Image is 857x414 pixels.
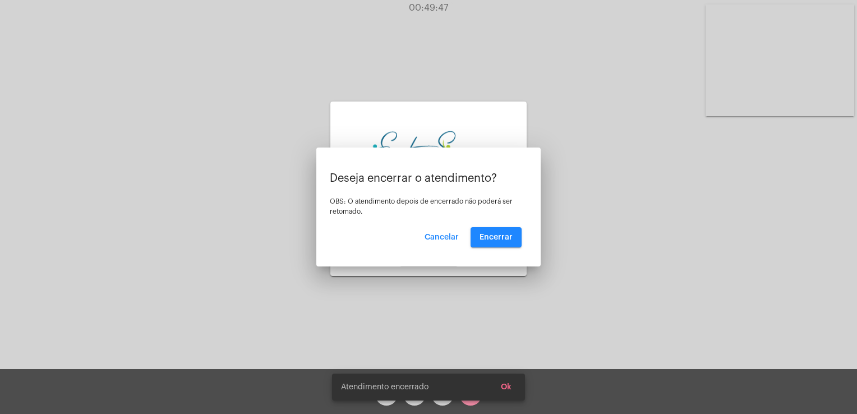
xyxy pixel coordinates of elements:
[409,3,448,12] span: 00:49:47
[480,233,513,241] span: Encerrar
[330,198,513,215] span: OBS: O atendimento depois de encerrado não poderá ser retomado.
[330,172,527,185] p: Deseja encerrar o atendimento?
[364,130,493,181] img: aa27006a-a7e4-c883-abf8-315c10fe6841.png
[501,383,512,391] span: Ok
[341,381,428,393] span: Atendimento encerrado
[425,233,459,241] span: Cancelar
[416,227,468,247] button: Cancelar
[471,227,522,247] button: Encerrar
